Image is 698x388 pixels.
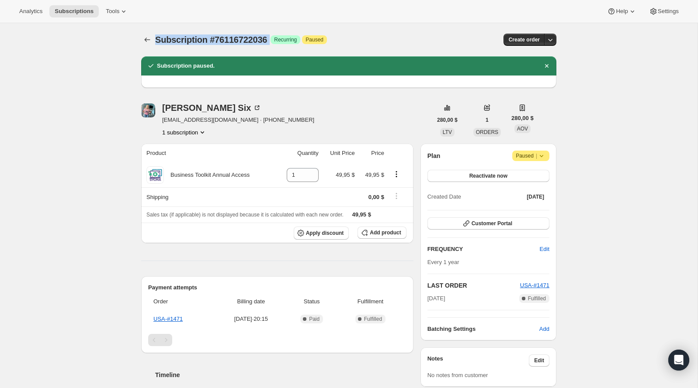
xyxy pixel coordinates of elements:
[516,151,546,160] span: Paused
[437,117,458,124] span: 280,00 $
[162,116,314,124] span: [EMAIL_ADDRESS][DOMAIN_NAME] · [PHONE_NUMBER]
[602,5,642,17] button: Help
[541,60,553,72] button: Descartar notificación
[289,297,334,306] span: Status
[364,316,382,323] span: Fulfilled
[49,5,99,17] button: Subscriptions
[141,103,155,117] span: Jennifer Six
[14,5,48,17] button: Analytics
[509,36,540,43] span: Create order
[153,316,183,322] a: USA-#1471
[511,114,534,123] span: 280,00 $
[520,282,549,288] a: USA-#1471
[443,129,452,135] span: LTV
[517,126,528,132] span: AOV
[146,212,344,218] span: Sales tax (if applicable) is not displayed because it is calculated with each new order.
[336,172,354,178] span: 49,95 $
[321,144,358,163] th: Unit Price
[427,325,539,333] h6: Batching Settings
[528,295,546,302] span: Fulfilled
[427,217,549,230] button: Customer Portal
[469,172,507,179] span: Reactivate now
[368,194,384,200] span: 0,00 $
[389,191,403,201] button: Shipping actions
[668,350,689,371] div: Open Intercom Messenger
[535,242,555,256] button: Edit
[529,354,549,367] button: Edit
[432,114,463,126] button: 280,00 $
[427,170,549,182] button: Reactivate now
[162,128,207,137] button: Product actions
[476,129,498,135] span: ORDERS
[146,166,164,184] img: product img
[534,357,544,364] span: Edit
[427,294,445,303] span: [DATE]
[427,372,488,378] span: No notes from customer
[141,144,276,163] th: Product
[157,62,215,70] h2: Subscription paused.
[427,281,520,290] h2: LAST ORDER
[427,151,441,160] h2: Plan
[504,34,545,46] button: Create order
[427,259,459,265] span: Every 1 year
[644,5,684,17] button: Settings
[472,220,512,227] span: Customer Portal
[616,8,628,15] span: Help
[276,144,321,163] th: Quantity
[358,144,387,163] th: Price
[55,8,94,15] span: Subscriptions
[106,8,119,15] span: Tools
[148,334,406,346] nav: Paginación
[306,36,323,43] span: Paused
[155,371,413,379] h2: Timeline
[427,192,461,201] span: Created Date
[340,297,401,306] span: Fulfillment
[155,35,267,45] span: Subscription #76116722036
[148,292,216,311] th: Order
[309,316,319,323] span: Paid
[141,187,276,206] th: Shipping
[306,230,344,237] span: Apply discount
[536,152,537,159] span: |
[19,8,42,15] span: Analytics
[486,117,489,124] span: 1
[101,5,133,17] button: Tools
[427,354,529,367] h3: Notes
[219,315,284,323] span: [DATE] · 20:15
[294,227,349,240] button: Apply discount
[527,193,544,200] span: [DATE]
[148,283,406,292] h2: Payment attempts
[534,322,555,336] button: Add
[540,245,549,254] span: Edit
[658,8,679,15] span: Settings
[358,227,406,239] button: Add product
[521,191,549,203] button: [DATE]
[274,36,297,43] span: Recurring
[141,34,153,46] button: Subscriptions
[162,103,261,112] div: [PERSON_NAME] Six
[219,297,284,306] span: Billing date
[520,281,549,290] button: USA-#1471
[539,325,549,333] span: Add
[370,229,401,236] span: Add product
[389,169,403,179] button: Product actions
[164,171,250,179] div: Business Toolkit Annual Access
[352,211,371,218] span: 49,95 $
[365,172,384,178] span: 49,95 $
[480,114,494,126] button: 1
[427,245,540,254] h2: FREQUENCY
